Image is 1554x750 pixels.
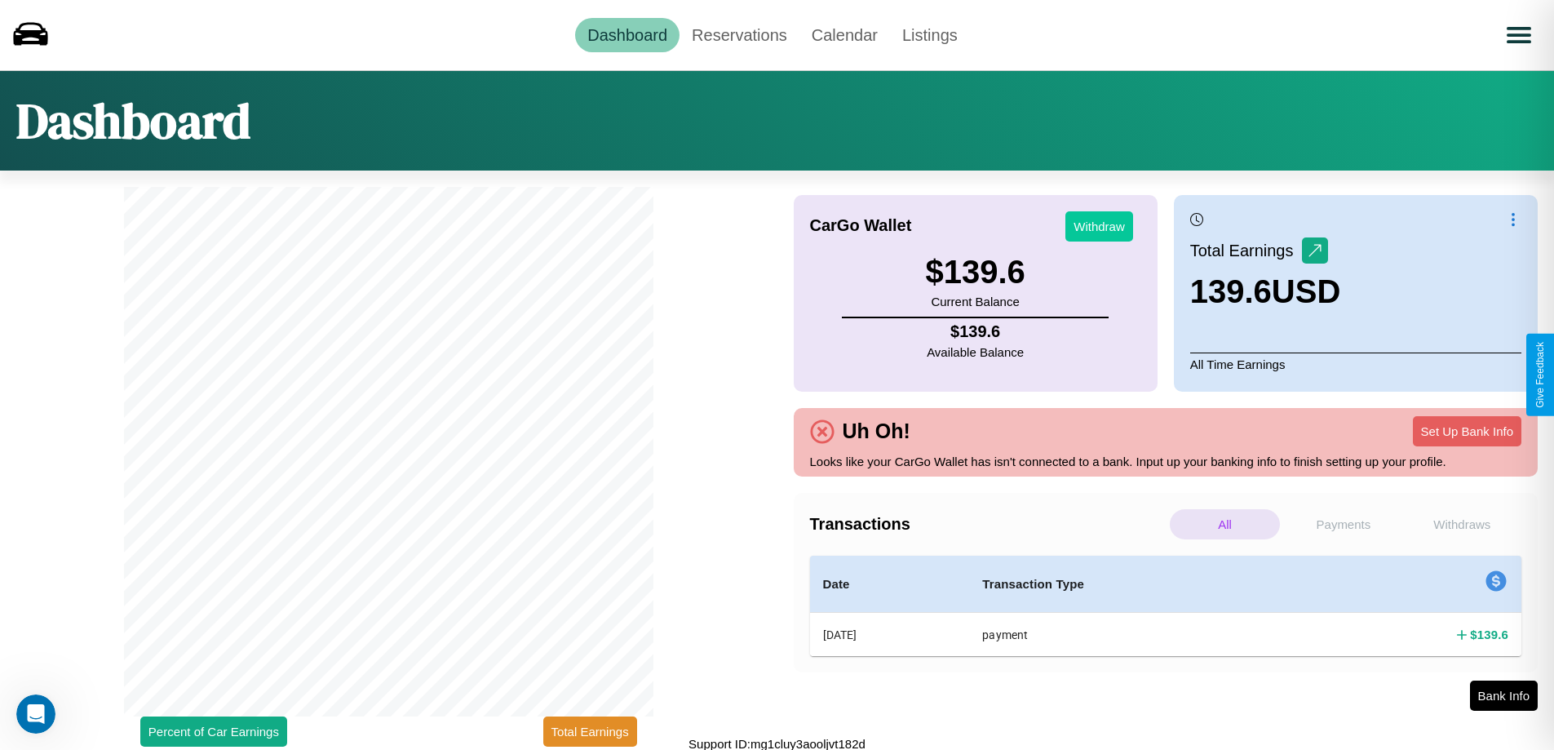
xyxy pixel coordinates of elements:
[1407,509,1517,539] p: Withdraws
[1190,273,1341,310] h3: 139.6 USD
[810,450,1522,473] p: Looks like your CarGo Wallet has isn't connected to a bank. Input up your banking info to finish ...
[1288,509,1398,539] p: Payments
[1170,509,1280,539] p: All
[1496,12,1542,58] button: Open menu
[835,419,919,443] h4: Uh Oh!
[16,87,250,154] h1: Dashboard
[1413,416,1521,446] button: Set Up Bank Info
[575,18,680,52] a: Dashboard
[1065,211,1133,242] button: Withdraw
[810,515,1166,534] h4: Transactions
[1470,681,1538,711] button: Bank Info
[927,322,1024,341] h4: $ 139.6
[680,18,799,52] a: Reservations
[810,613,970,657] th: [DATE]
[810,556,1522,656] table: simple table
[969,613,1308,657] th: payment
[799,18,890,52] a: Calendar
[543,717,637,747] button: Total Earnings
[1190,353,1521,375] p: All Time Earnings
[1534,342,1546,408] div: Give Feedback
[16,695,55,734] iframe: Intercom live chat
[890,18,970,52] a: Listings
[925,254,1025,291] h3: $ 139.6
[140,717,287,747] button: Percent of Car Earnings
[1470,626,1508,643] h4: $ 139.6
[823,575,957,594] h4: Date
[810,216,912,235] h4: CarGo Wallet
[925,291,1025,313] p: Current Balance
[982,575,1295,594] h4: Transaction Type
[1190,236,1302,265] p: Total Earnings
[927,341,1024,363] p: Available Balance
